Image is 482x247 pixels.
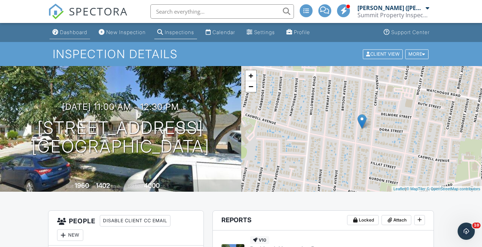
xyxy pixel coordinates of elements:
input: Search everything... [150,4,294,19]
span: Built [66,183,74,189]
h3: People [48,211,203,246]
a: Zoom in [245,70,256,81]
div: 4000 [144,182,160,189]
div: Summit Property Inspectors [357,11,429,19]
a: New Inspection [96,26,149,39]
span: SPECTORA [69,4,128,19]
div: New [57,229,83,241]
a: Calendar [203,26,238,39]
a: Client View [362,51,404,56]
a: Settings [244,26,278,39]
h1: Inspection Details [53,48,429,60]
span: Lot Size [128,183,143,189]
span: sq. ft. [111,183,121,189]
iframe: Intercom live chat [458,223,475,240]
div: Settings [254,29,275,35]
div: Dashboard [60,29,87,35]
span: sq.ft. [161,183,170,189]
a: Profile [284,26,313,39]
div: [PERSON_NAME] ([PERSON_NAME]) [PERSON_NAME] [357,4,424,11]
h3: [DATE] 11:00 am - 12:30 pm [62,102,179,112]
a: © MapTiler [406,187,426,191]
div: 1402 [96,182,110,189]
div: Calendar [212,29,235,35]
div: New Inspection [106,29,146,35]
a: Inspections [154,26,197,39]
div: Profile [294,29,310,35]
a: Dashboard [50,26,90,39]
a: © OpenStreetMap contributors [427,187,480,191]
div: Client View [363,49,403,59]
div: 1960 [75,182,89,189]
div: Disable Client CC Email [100,215,170,227]
a: Support Center [381,26,432,39]
h1: [STREET_ADDRESS] [GEOGRAPHIC_DATA] [32,118,210,157]
img: The Best Home Inspection Software - Spectora [48,4,64,19]
div: | [392,186,482,192]
a: SPECTORA [48,10,128,25]
a: Leaflet [393,187,405,191]
div: More [405,49,429,59]
div: Support Center [391,29,430,35]
div: Inspections [165,29,194,35]
a: Zoom out [245,81,256,92]
span: 10 [472,223,481,228]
